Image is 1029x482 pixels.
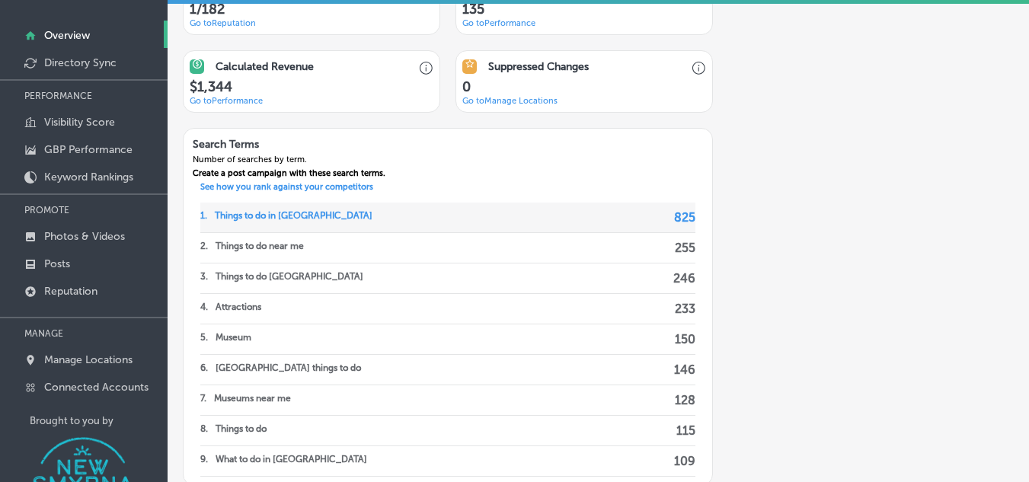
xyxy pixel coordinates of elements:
[200,385,206,415] p: 7 .
[216,324,251,354] p: Museum
[200,446,208,476] p: 9 .
[200,233,208,263] p: 2 .
[44,381,149,394] p: Connected Accounts
[44,143,133,156] p: GBP Performance
[216,416,267,445] p: Things to do
[190,18,256,28] a: Go toReputation
[190,96,263,106] a: Go toPerformance
[44,56,117,69] p: Directory Sync
[462,1,705,18] h1: 135
[675,233,695,263] p: 255
[488,60,589,73] h3: Suppressed Changes
[676,416,695,445] p: 115
[462,78,705,95] h1: 0
[675,385,695,415] p: 128
[674,203,695,232] p: 825
[191,182,382,196] a: See how you rank against your competitors
[44,29,90,42] p: Overview
[216,355,361,385] p: [GEOGRAPHIC_DATA] things to do
[200,203,207,232] p: 1 .
[44,230,125,243] p: Photos & Videos
[675,294,695,324] p: 233
[462,96,558,106] a: Go toManage Locations
[30,415,168,426] p: Brought to you by
[200,294,208,324] p: 4 .
[216,233,304,263] p: Things to do near me
[674,355,695,385] p: 146
[214,385,291,415] p: Museums near me
[675,324,695,354] p: 150
[44,257,70,270] p: Posts
[462,18,535,28] a: Go toPerformance
[184,129,395,155] h3: Search Terms
[216,446,367,476] p: What to do in [GEOGRAPHIC_DATA]
[674,446,695,476] p: 109
[215,203,372,232] p: Things to do in [GEOGRAPHIC_DATA]
[216,60,314,73] h3: Calculated Revenue
[216,294,261,324] p: Attractions
[200,324,208,354] p: 5 .
[673,263,695,293] p: 246
[44,353,133,366] p: Manage Locations
[44,171,133,184] p: Keyword Rankings
[44,285,97,298] p: Reputation
[190,78,433,95] h1: $ 1,344
[44,116,115,129] p: Visibility Score
[216,263,363,293] p: Things to do [GEOGRAPHIC_DATA]
[184,155,395,168] div: Number of searches by term.
[190,1,433,18] h1: 1/182
[200,263,208,293] p: 3 .
[184,168,395,182] div: Create a post campaign with these search terms.
[200,416,208,445] p: 8 .
[200,355,208,385] p: 6 .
